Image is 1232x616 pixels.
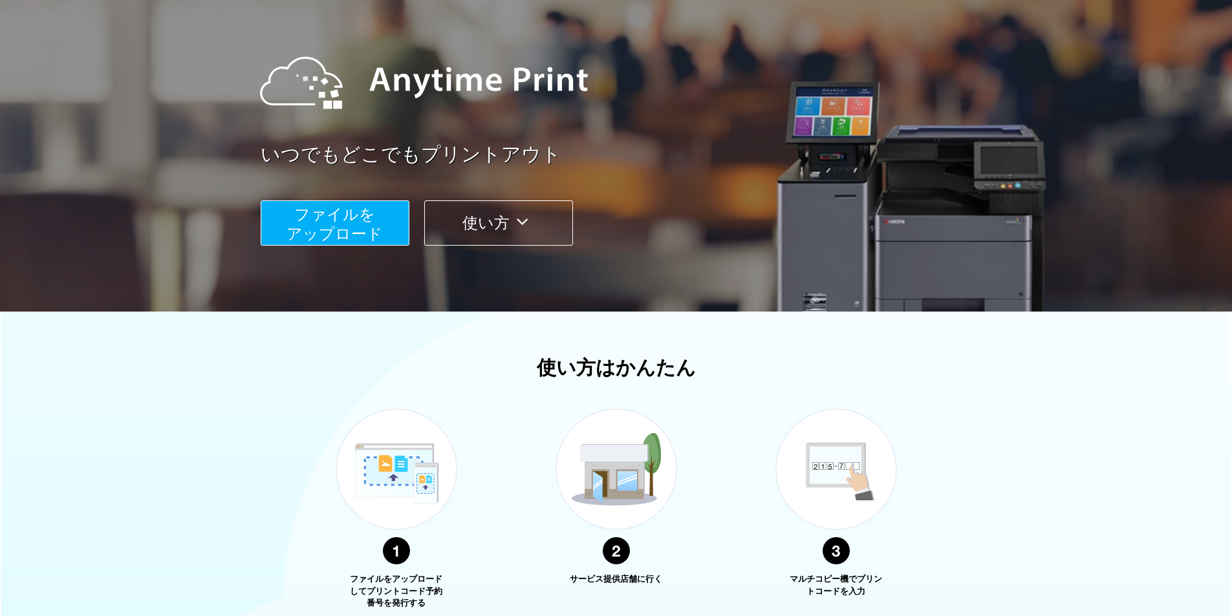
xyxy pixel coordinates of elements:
span: ファイルを ​​アップロード [286,206,383,242]
a: いつでもどこでもプリントアウト [261,141,1004,169]
button: ファイルを​​アップロード [261,200,409,246]
p: マルチコピー機でプリントコードを入力 [788,573,885,597]
p: ファイルをアップロードしてプリントコード予約番号を発行する [348,573,445,610]
button: 使い方 [424,200,573,246]
p: サービス提供店舗に行く [568,573,665,586]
